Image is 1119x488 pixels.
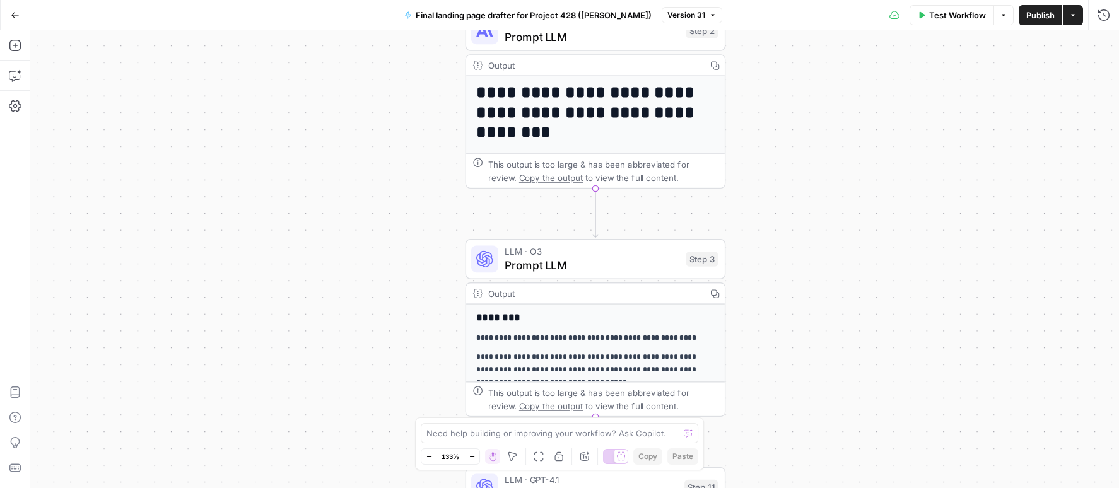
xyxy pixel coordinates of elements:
[397,5,659,25] button: Final landing page drafter for Project 428 ([PERSON_NAME])
[667,9,705,21] span: Version 31
[505,245,679,258] span: LLM · O3
[416,9,652,21] span: Final landing page drafter for Project 428 ([PERSON_NAME])
[488,59,700,72] div: Output
[667,448,698,465] button: Paste
[593,189,598,237] g: Edge from step_2 to step_3
[1019,5,1062,25] button: Publish
[686,23,718,38] div: Step 2
[519,173,583,183] span: Copy the output
[1026,9,1055,21] span: Publish
[488,386,718,413] div: This output is too large & has been abbreviated for review. to view the full content.
[672,451,693,462] span: Paste
[505,257,679,274] span: Prompt LLM
[686,252,718,267] div: Step 3
[505,473,677,486] span: LLM · GPT-4.1
[638,451,657,462] span: Copy
[488,287,700,300] div: Output
[910,5,993,25] button: Test Workflow
[505,28,679,45] span: Prompt LLM
[519,401,583,411] span: Copy the output
[488,158,718,185] div: This output is too large & has been abbreviated for review. to view the full content.
[442,451,459,462] span: 133%
[633,448,662,465] button: Copy
[929,9,986,21] span: Test Workflow
[662,7,722,23] button: Version 31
